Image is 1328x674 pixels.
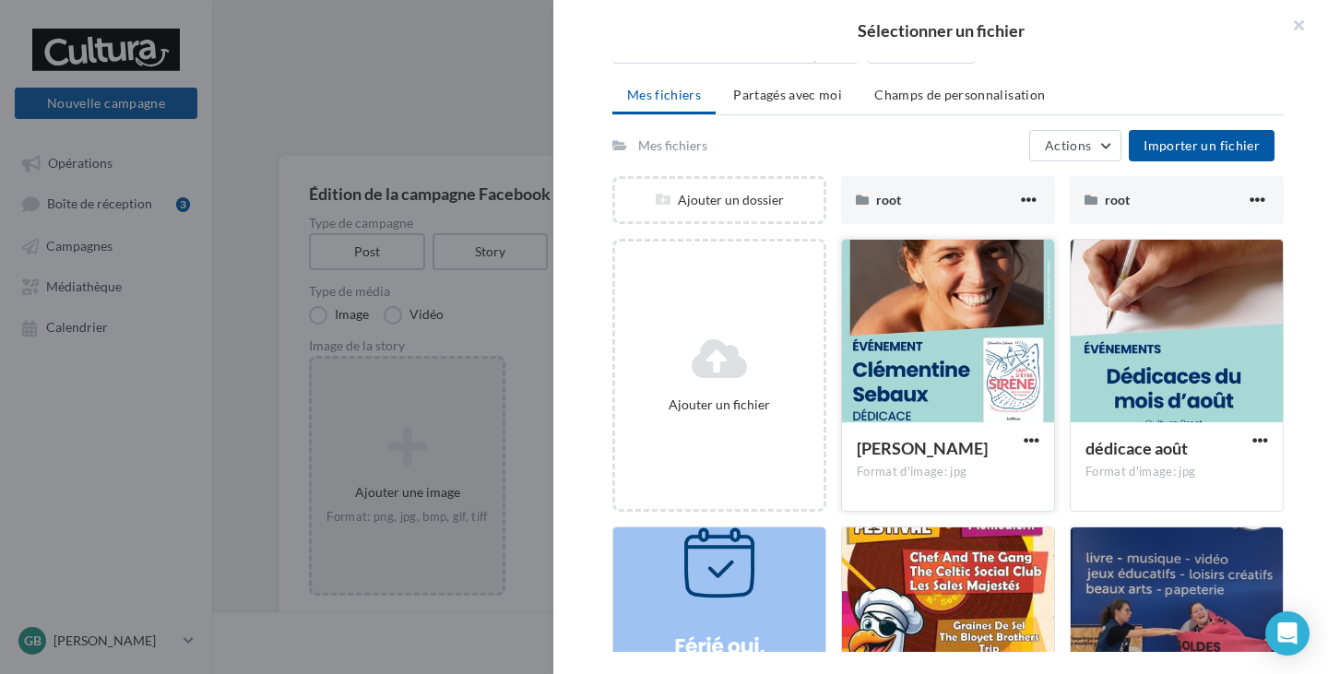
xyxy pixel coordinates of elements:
[874,87,1045,102] span: Champs de personnalisation
[1105,192,1130,207] span: root
[857,464,1039,480] div: Format d'image: jpg
[1085,438,1188,458] span: dédicace août
[1265,611,1310,656] div: Open Intercom Messenger
[733,87,842,102] span: Partagés avec moi
[638,136,707,155] div: Mes fichiers
[857,438,988,458] span: Clémentine Sebaux
[1144,137,1260,153] span: Importer un fichier
[627,87,701,102] span: Mes fichiers
[583,22,1298,39] h2: Sélectionner un fichier
[615,191,824,209] div: Ajouter un dossier
[1085,464,1268,480] div: Format d'image: jpg
[876,192,901,207] span: root
[1029,130,1121,161] button: Actions
[1129,130,1275,161] button: Importer un fichier
[1045,137,1091,153] span: Actions
[622,396,816,414] div: Ajouter un fichier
